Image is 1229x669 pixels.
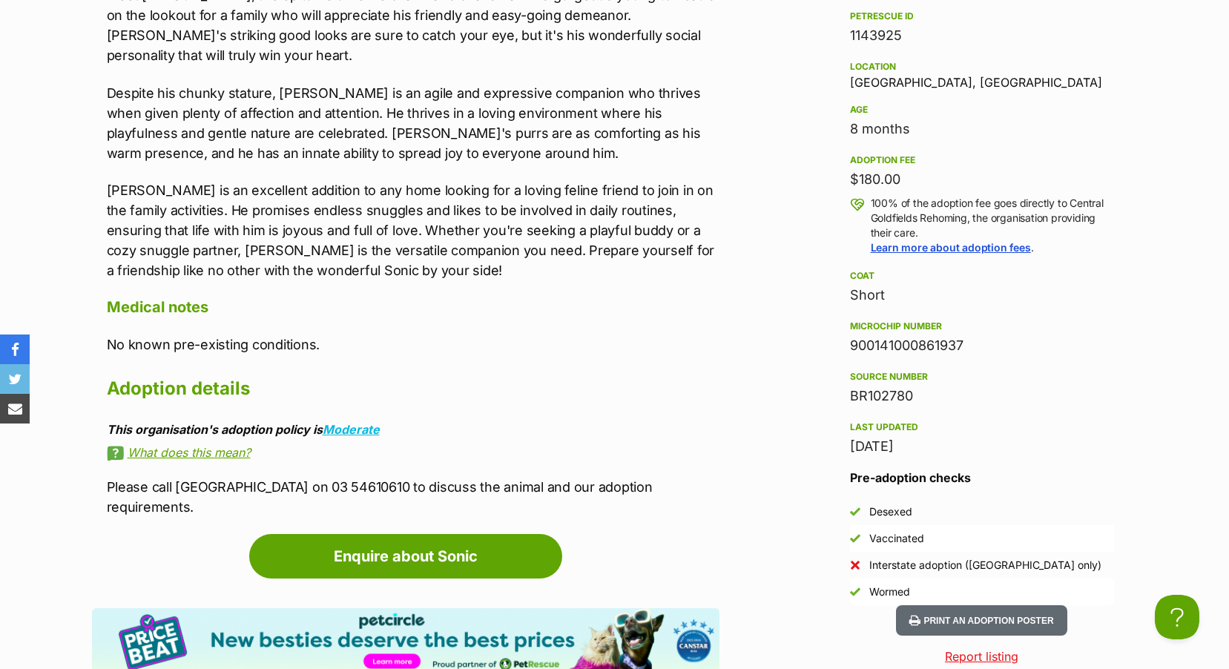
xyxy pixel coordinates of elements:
[249,534,562,579] a: Enquire about Sonic
[869,584,910,599] div: Wormed
[850,270,1114,282] div: Coat
[850,10,1114,22] div: PetRescue ID
[850,285,1114,306] div: Short
[850,386,1114,406] div: BR102780
[850,25,1114,46] div: 1143925
[850,104,1114,116] div: Age
[871,241,1031,254] a: Learn more about adoption fees
[871,196,1114,255] p: 100% of the adoption fee goes directly to Central Goldfields Rehoming, the organisation providing...
[850,436,1114,457] div: [DATE]
[850,533,860,544] img: Yes
[869,531,924,546] div: Vaccinated
[107,477,719,517] p: Please call [GEOGRAPHIC_DATA] on 03 54610610 to discuss the animal and our adoption requirements.
[850,58,1114,89] div: [GEOGRAPHIC_DATA], [GEOGRAPHIC_DATA]
[107,297,719,317] h4: Medical notes
[107,372,719,405] h2: Adoption details
[107,334,719,355] p: No known pre-existing conditions.
[850,587,860,597] img: Yes
[896,605,1067,636] button: Print an adoption poster
[850,169,1114,190] div: $180.00
[107,180,719,280] p: [PERSON_NAME] is an excellent addition to any home looking for a loving feline friend to join in ...
[850,154,1114,166] div: Adoption fee
[107,423,719,436] div: This organisation's adoption policy is
[850,320,1114,332] div: Microchip number
[107,83,719,163] p: Despite his chunky stature, [PERSON_NAME] is an agile and expressive companion who thrives when g...
[850,507,860,517] img: Yes
[869,504,912,519] div: Desexed
[323,422,380,437] a: Moderate
[850,469,1114,487] h3: Pre-adoption checks
[107,446,719,459] a: What does this mean?
[850,61,1114,73] div: Location
[1155,595,1199,639] iframe: Help Scout Beacon - Open
[850,560,860,570] img: No
[850,371,1114,383] div: Source number
[850,421,1114,433] div: Last updated
[850,335,1114,356] div: 900141000861937
[826,647,1138,665] a: Report listing
[850,119,1114,139] div: 8 months
[869,558,1101,573] div: Interstate adoption ([GEOGRAPHIC_DATA] only)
